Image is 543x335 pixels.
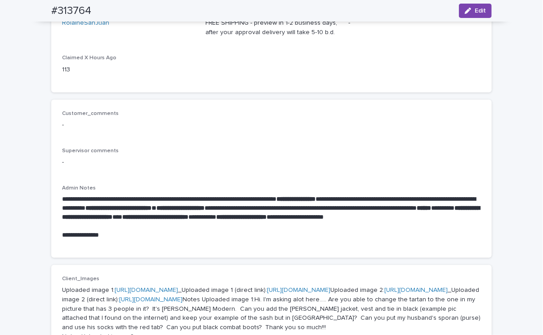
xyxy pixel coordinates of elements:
a: [URL][DOMAIN_NAME] [115,287,178,293]
a: [URL][DOMAIN_NAME] [267,287,330,293]
p: FREE SHIPPING - preview in 1-2 business days, after your approval delivery will take 5-10 b.d. [205,18,338,37]
p: - [348,18,481,28]
a: [URL][DOMAIN_NAME] [119,296,182,303]
span: Edit [475,8,486,14]
p: - [62,120,481,130]
span: Claimed X Hours Ago [62,55,116,61]
h2: #313764 [51,4,91,18]
span: Admin Notes [62,185,96,191]
span: Client_Images [62,276,99,282]
p: 113 [62,65,195,75]
span: Customer_comments [62,111,119,116]
p: - [62,158,481,167]
button: Edit [459,4,492,18]
a: [URL][DOMAIN_NAME] [384,287,448,293]
span: Supervisor comments [62,148,119,154]
a: RolaineSanJuan [62,18,109,28]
